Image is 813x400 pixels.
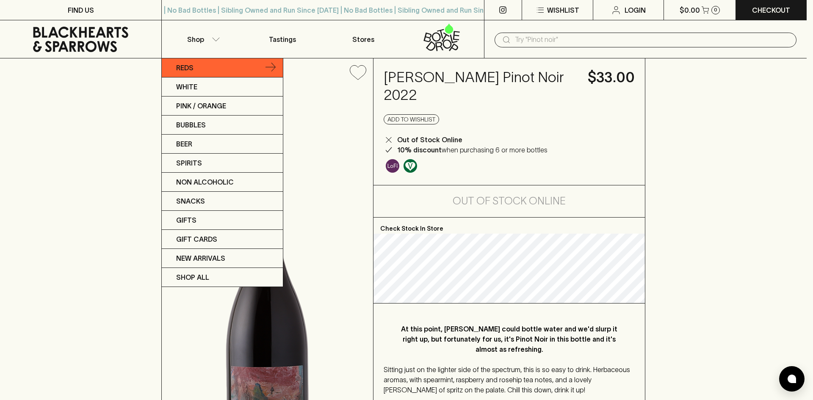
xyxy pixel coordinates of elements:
p: Reds [176,63,194,73]
a: Beer [162,135,283,154]
a: Pink / Orange [162,97,283,116]
a: Reds [162,58,283,77]
a: Spirits [162,154,283,173]
p: Non Alcoholic [176,177,234,187]
p: Gifts [176,215,196,225]
a: Non Alcoholic [162,173,283,192]
a: New Arrivals [162,249,283,268]
a: Bubbles [162,116,283,135]
a: White [162,77,283,97]
a: SHOP ALL [162,268,283,287]
a: Gifts [162,211,283,230]
p: New Arrivals [176,253,225,263]
p: Snacks [176,196,205,206]
p: Bubbles [176,120,206,130]
p: Beer [176,139,192,149]
a: Snacks [162,192,283,211]
p: Gift Cards [176,234,217,244]
p: Pink / Orange [176,101,226,111]
a: Gift Cards [162,230,283,249]
p: Spirits [176,158,202,168]
img: bubble-icon [788,375,796,383]
p: SHOP ALL [176,272,209,282]
p: White [176,82,197,92]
